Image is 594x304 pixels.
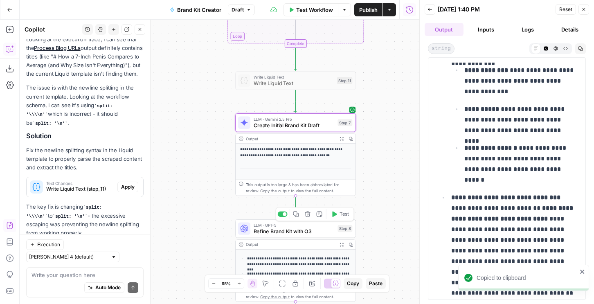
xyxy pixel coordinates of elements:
button: Draft [228,5,255,15]
g: Edge from step_3-iteration-end to step_11 [295,48,297,70]
input: Claude Sonnet 4 (default) [29,253,108,261]
span: string [428,43,454,54]
p: The key fix is changing to - the excessive escaping was preventing the newline splitting from wor... [26,203,144,237]
div: Copied to clipboard [477,274,577,282]
span: LLM · Gemini 2.5 Pro [254,116,335,122]
span: Publish [359,6,378,14]
button: Test [328,209,352,219]
p: Looking at the execution trace, I can see that the output definitely contains titles (like "# How... [26,35,144,79]
div: Step 7 [337,119,352,126]
span: 95% [222,280,231,287]
span: Refine Brand Kit with O3 [254,227,335,235]
span: Paste [369,280,382,287]
span: Brand Kit Creator [177,6,221,14]
div: Step 8 [337,225,352,232]
span: Write Liquid Text [254,74,334,80]
div: Complete [284,39,306,48]
span: Write Liquid Text [254,79,334,87]
button: Output [425,23,464,36]
span: Create Initial Brand Kit Draft [254,122,335,129]
button: Apply [117,182,138,192]
button: Auto Mode [84,282,124,293]
span: Draft [232,6,244,14]
span: LLM · GPT-5 [254,222,335,228]
span: Copy the output [260,189,290,193]
span: Text Changes [46,181,114,185]
button: Publish [354,3,382,16]
span: Auto Mode [95,284,121,291]
p: The issue is with the newline splitting in the current template. Looking at the workflow schema, ... [26,83,144,127]
span: Copy [347,280,359,287]
h2: Solution [26,132,144,140]
button: Copy [344,278,362,289]
span: Write Liquid Text (step_11) [46,185,114,193]
span: Test Workflow [296,6,333,14]
button: close [580,268,585,275]
button: Reset [556,4,576,15]
span: Copy the output [260,294,290,299]
div: Output [246,241,335,248]
code: split: '\n' [33,121,68,126]
div: Complete [235,39,356,48]
g: Edge from step_11 to step_7 [295,90,297,113]
span: Test [340,211,349,218]
p: Fix the newline splitting syntax in the Liquid template to properly parse the scraped content and... [26,146,144,172]
span: Reset [559,6,572,13]
div: Write Liquid TextWrite Liquid TextStep 11 [235,71,356,90]
div: Copilot [25,25,80,34]
button: Paste [366,278,386,289]
button: Brand Kit Creator [165,3,226,16]
div: Output [246,135,335,142]
button: Logs [509,23,547,36]
code: split: '\\\\n' [26,205,102,218]
div: This output is too large & has been abbreviated for review. to view the full content. [246,181,353,194]
code: split: '\n' [52,214,88,219]
span: Apply [121,183,135,191]
button: Execution [26,239,64,250]
span: Execution [37,241,60,248]
div: This output is too large & has been abbreviated for review. to view the full content. [246,287,353,299]
div: Step 11 [337,77,352,84]
button: Test Workflow [283,3,338,16]
button: Inputs [467,23,506,36]
button: Details [551,23,589,36]
a: Process Blog URLs [34,45,80,51]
